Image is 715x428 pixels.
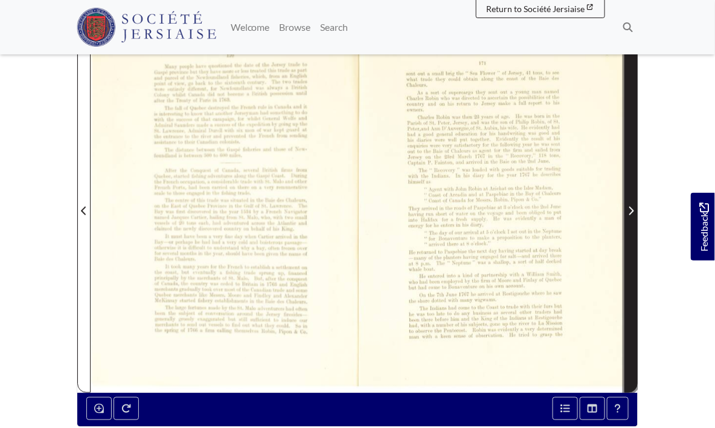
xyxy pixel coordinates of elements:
img: Société Jersiaise [77,8,216,47]
a: Société Jersiaise logo [77,5,216,50]
button: Thumbnails [580,397,605,420]
button: Rotate the book [114,397,139,420]
span: Feedback [697,203,711,251]
button: Help [607,397,629,420]
img: Charles Robin, Pioneer of the Gaspé Fisheries - page 7 [357,15,624,393]
a: Search [316,15,353,39]
button: Next Page [624,15,638,393]
button: Enable or disable loupe tool (Alt+L) [86,397,112,420]
button: Open metadata window [553,397,578,420]
a: Browse [275,15,316,39]
button: Previous Page [77,15,91,393]
a: Would you like to provide feedback? [691,193,715,261]
span: Return to Société Jersiaise [486,4,585,14]
a: Welcome [226,15,275,39]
